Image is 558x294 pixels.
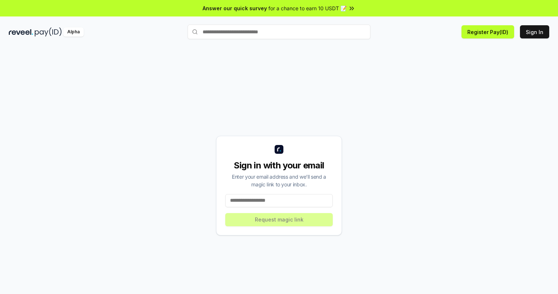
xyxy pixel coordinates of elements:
img: reveel_dark [9,27,33,37]
button: Sign In [520,25,549,38]
span: for a chance to earn 10 USDT 📝 [268,4,347,12]
div: Alpha [63,27,84,37]
div: Enter your email address and we’ll send a magic link to your inbox. [225,173,333,188]
img: pay_id [35,27,62,37]
span: Answer our quick survey [203,4,267,12]
img: logo_small [275,145,283,154]
div: Sign in with your email [225,160,333,171]
button: Register Pay(ID) [461,25,514,38]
